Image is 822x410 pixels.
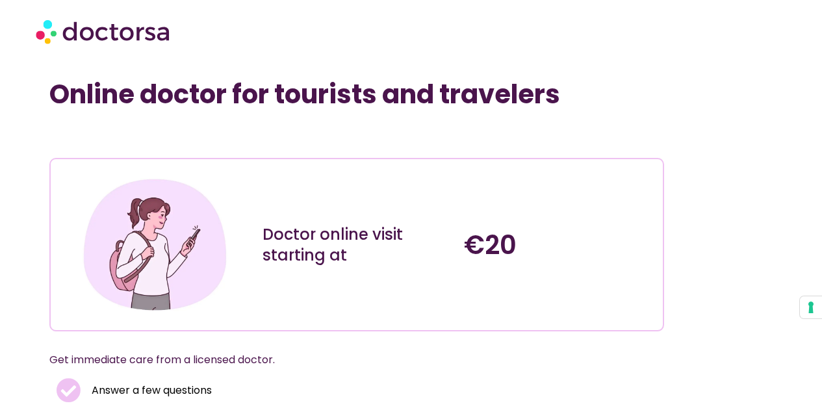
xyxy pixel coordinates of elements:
[49,351,633,369] p: Get immediate care from a licensed doctor.
[49,79,664,110] h1: Online doctor for tourists and travelers
[88,381,212,400] span: Answer a few questions
[800,296,822,318] button: Your consent preferences for tracking technologies
[79,169,231,320] img: Illustration depicting a young woman in a casual outfit, engaged with her smartphone. She has a p...
[464,229,653,261] h4: €20
[263,224,452,266] div: Doctor online visit starting at
[56,129,251,145] iframe: Customer reviews powered by Trustpilot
